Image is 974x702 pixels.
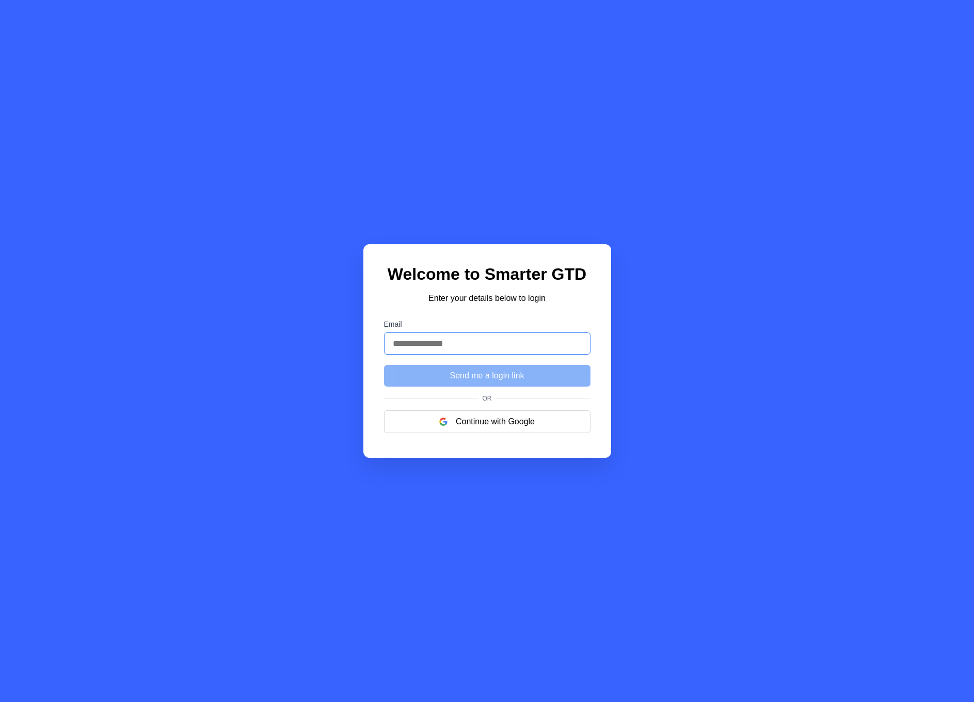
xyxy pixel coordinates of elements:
button: Send me a login link [384,365,590,387]
p: Enter your details below to login [384,292,590,305]
label: Email [384,320,590,328]
h1: Welcome to Smarter GTD [384,265,590,284]
img: google logo [439,418,448,426]
span: Or [478,395,496,402]
button: Continue with Google [384,410,590,433]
